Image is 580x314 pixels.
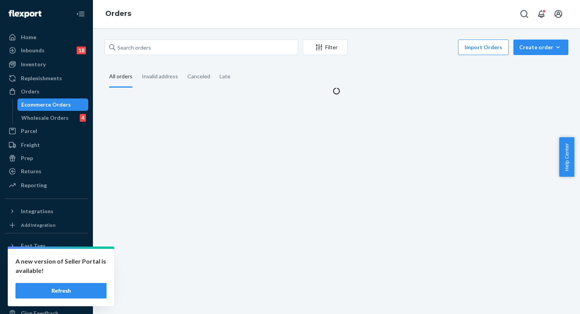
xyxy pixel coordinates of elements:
a: Orders [5,85,88,98]
button: Open notifications [534,6,549,22]
a: Home [5,31,88,43]
div: Freight [21,141,40,149]
div: Integrations [21,207,53,215]
div: 4 [80,114,86,122]
a: Returns [5,165,88,178]
button: Close Navigation [73,6,88,22]
a: Add Fast Tag [5,255,88,264]
div: All orders [109,66,132,88]
div: Reporting [21,181,47,189]
div: Home [21,33,36,41]
div: 18 [77,47,86,54]
div: Invalid address [142,66,178,86]
button: Help Center [559,137,574,177]
div: Parcel [21,127,37,135]
div: Prep [21,154,33,162]
a: Orders [105,9,131,18]
ol: breadcrumbs [99,3,137,25]
div: Ecommerce Orders [21,101,71,109]
div: Orders [21,88,39,95]
button: Integrations [5,205,88,217]
button: Create order [513,40,568,55]
button: Talk to Support [5,281,88,293]
a: Ecommerce Orders [17,98,89,111]
a: Reporting [5,179,88,192]
a: Inventory [5,58,88,71]
a: Wholesale Orders4 [17,112,89,124]
button: Open Search Box [517,6,532,22]
div: Filter [303,43,347,51]
button: Open account menu [551,6,566,22]
div: Canceled [187,66,210,86]
p: A new version of Seller Portal is available! [15,257,106,275]
input: Search orders [105,40,298,55]
a: Settings [5,267,88,280]
button: Fast Tags [5,240,88,252]
a: Inbounds18 [5,44,88,57]
a: Add Integration [5,221,88,230]
button: Filter [303,40,348,55]
div: Inbounds [21,47,45,54]
div: Inventory [21,60,46,68]
a: Prep [5,152,88,164]
div: Add Integration [21,222,55,228]
img: Flexport logo [9,10,41,18]
a: Replenishments [5,72,88,85]
button: Refresh [15,283,106,298]
a: Freight [5,139,88,151]
a: Parcel [5,125,88,137]
div: Fast Tags [21,242,46,250]
button: Import Orders [458,40,509,55]
div: Wholesale Orders [21,114,69,122]
div: Late [220,66,230,86]
a: Help Center [5,294,88,306]
div: Create order [519,43,563,51]
div: Returns [21,167,41,175]
div: Replenishments [21,74,62,82]
iframe: Opens a widget where you can chat to one of our agents [531,291,572,310]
